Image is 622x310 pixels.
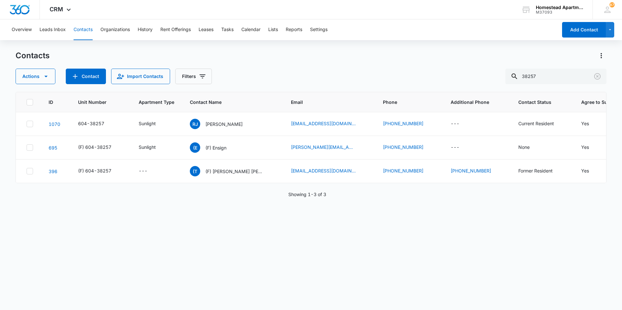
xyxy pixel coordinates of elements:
span: 87 [609,2,615,7]
a: Navigate to contact details page for (F) Trevor Price Briauna McFadden [49,169,57,174]
span: Contact Name [190,99,266,105]
button: Import Contacts [111,69,170,84]
div: Unit Number - (F) 604-38257 - Select to Edit Field [78,167,123,175]
p: [PERSON_NAME] [205,121,243,127]
button: Lists [268,19,278,40]
div: Email - Eustolia.Arzate@ensignenergy.com - Select to Edit Field [291,144,367,151]
button: Organizations [100,19,130,40]
div: Unit Number - 604-38257 - Select to Edit Field [78,120,116,128]
a: [EMAIL_ADDRESS][DOMAIN_NAME] [291,167,356,174]
span: Contact Status [518,99,556,105]
button: Contacts [74,19,93,40]
span: CRM [50,6,63,13]
div: Agree to Subscribe - Yes - Select to Edit Field [581,167,601,175]
button: Calendar [241,19,260,40]
div: --- [139,167,147,175]
div: Sunlight [139,144,156,150]
div: Former Resident [518,167,553,174]
div: Additional Phone - 970-580-1654 - Select to Edit Field [451,167,503,175]
button: Add Contact [562,22,606,38]
button: Settings [310,19,328,40]
button: Leases [199,19,213,40]
button: Tasks [221,19,234,40]
div: Yes [581,167,589,174]
a: Navigate to contact details page for Rachel Jackson [49,121,60,127]
input: Search Contacts [505,69,606,84]
button: Reports [286,19,302,40]
div: Contact Status - Current Resident - Select to Edit Field [518,120,566,128]
a: [PHONE_NUMBER] [383,167,423,174]
div: (F) 604-38257 [78,167,111,174]
button: Add Contact [66,69,106,84]
p: Showing 1-3 of 3 [288,191,326,198]
div: Apartment Type - - Select to Edit Field [139,167,159,175]
div: (F) 604-38257 [78,144,111,150]
div: Phone - 9315515213 - Select to Edit Field [383,120,435,128]
div: Email - rjackson@gmail.com - Select to Edit Field [291,120,367,128]
span: Email [291,99,358,105]
span: RJ [190,119,200,129]
div: Email - bmcfadden024@gmail.com - Select to Edit Field [291,167,367,175]
div: Contact Status - Former Resident - Select to Edit Field [518,167,564,175]
button: Actions [596,50,606,61]
div: Phone - 4322506633 - Select to Edit Field [383,144,435,151]
a: Navigate to contact details page for (F) Ensign [49,145,57,150]
a: [PHONE_NUMBER] [451,167,491,174]
span: ID [49,99,53,105]
div: Phone - 970-689-6747 - Select to Edit Field [383,167,435,175]
div: --- [451,120,459,128]
div: 604-38257 [78,120,104,127]
div: Yes [581,120,589,127]
button: Clear [592,71,603,82]
p: (F) Ensign [205,144,226,151]
span: Phone [383,99,426,105]
div: account name [536,5,583,10]
a: [PHONE_NUMBER] [383,144,423,150]
button: Overview [12,19,32,40]
div: Apartment Type - Sunlight - Select to Edit Field [139,144,167,151]
div: Agree to Subscribe - Yes - Select to Edit Field [581,144,601,151]
a: [PERSON_NAME][EMAIL_ADDRESS][PERSON_NAME][DOMAIN_NAME] [291,144,356,150]
button: Filters [175,69,212,84]
div: Apartment Type - Sunlight - Select to Edit Field [139,120,167,128]
button: History [138,19,153,40]
div: None [518,144,530,150]
div: notifications count [609,2,615,7]
span: Additional Phone [451,99,503,105]
div: Sunlight [139,120,156,127]
p: (F) [PERSON_NAME] [PERSON_NAME] [205,168,264,175]
h1: Contacts [16,51,50,61]
a: [EMAIL_ADDRESS][DOMAIN_NAME] [291,120,356,127]
span: (E [190,142,200,153]
button: Rent Offerings [160,19,191,40]
a: [PHONE_NUMBER] [383,120,423,127]
span: Unit Number [78,99,123,105]
div: Contact Name - (F) Trevor Price Briauna McFadden - Select to Edit Field [190,166,275,176]
div: Agree to Subscribe - Yes - Select to Edit Field [581,120,601,128]
div: Additional Phone - - Select to Edit Field [451,144,471,151]
button: Leads Inbox [40,19,66,40]
div: Contact Status - None - Select to Edit Field [518,144,541,151]
div: Current Resident [518,120,554,127]
div: Unit Number - (F) 604-38257 - Select to Edit Field [78,144,123,151]
div: Contact Name - Rachel Jackson - Select to Edit Field [190,119,254,129]
span: Apartment Type [139,99,174,105]
div: --- [451,144,459,151]
div: Contact Name - (F) Ensign - Select to Edit Field [190,142,238,153]
div: account id [536,10,583,15]
div: Yes [581,144,589,150]
div: Additional Phone - - Select to Edit Field [451,120,471,128]
button: Actions [16,69,55,84]
span: (T [190,166,200,176]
